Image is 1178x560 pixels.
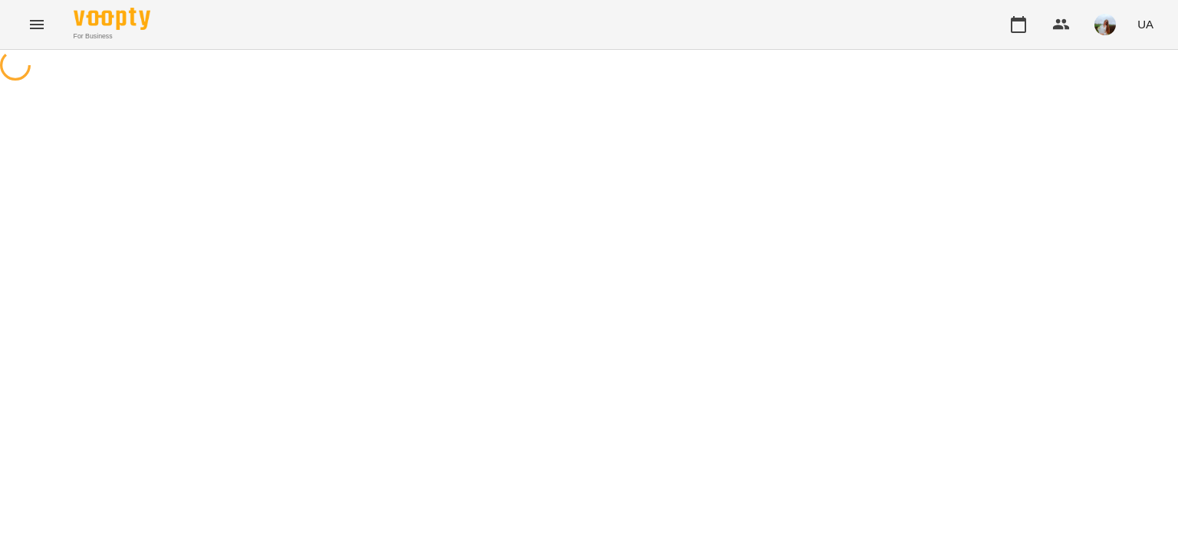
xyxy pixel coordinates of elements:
[1131,10,1160,38] button: UA
[1137,16,1153,32] span: UA
[74,8,150,30] img: Voopty Logo
[74,31,150,41] span: For Business
[1094,14,1116,35] img: 1b82cdbc68fd32853a67547598c0d3c2.jpg
[18,6,55,43] button: Menu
